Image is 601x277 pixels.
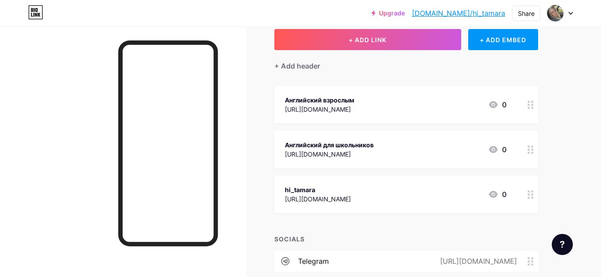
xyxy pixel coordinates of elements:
div: telegram [298,256,329,266]
div: hi_tamara [285,185,351,194]
div: [URL][DOMAIN_NAME] [285,194,351,204]
div: + Add header [274,61,320,71]
div: [URL][DOMAIN_NAME] [285,149,374,159]
div: SOCIALS [274,234,538,244]
div: 0 [488,189,506,200]
span: + ADD LINK [349,36,386,44]
button: + ADD LINK [274,29,461,50]
div: Английский взрослым [285,95,354,105]
div: 0 [488,99,506,110]
a: [DOMAIN_NAME]/hi_tamara [412,8,505,18]
div: + ADD EMBED [468,29,538,50]
div: [URL][DOMAIN_NAME] [285,105,354,114]
div: Английский для школьников [285,140,374,149]
div: 0 [488,144,506,155]
div: [URL][DOMAIN_NAME] [426,256,528,266]
div: Share [518,9,535,18]
img: hi_tamara [547,5,564,22]
a: Upgrade [372,10,405,17]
